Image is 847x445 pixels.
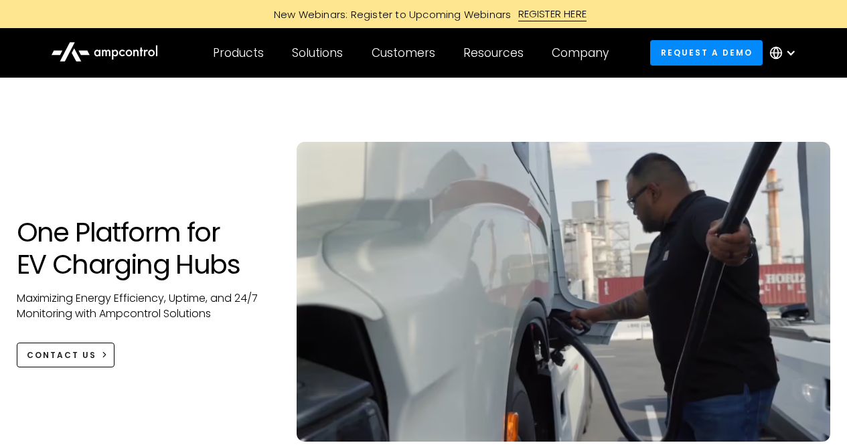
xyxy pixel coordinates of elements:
[292,46,343,60] div: Solutions
[463,46,524,60] div: Resources
[372,46,435,60] div: Customers
[17,291,271,321] p: Maximizing Energy Efficiency, Uptime, and 24/7 Monitoring with Ampcontrol Solutions
[213,46,264,60] div: Products
[260,7,518,21] div: New Webinars: Register to Upcoming Webinars
[17,343,115,367] a: CONTACT US
[552,46,609,60] div: Company
[27,349,96,361] div: CONTACT US
[650,40,763,65] a: Request a demo
[123,7,725,21] a: New Webinars: Register to Upcoming WebinarsREGISTER HERE
[518,7,587,21] div: REGISTER HERE
[17,216,271,280] h1: One Platform for EV Charging Hubs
